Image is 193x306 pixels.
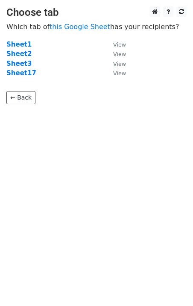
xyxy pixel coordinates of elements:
[6,41,32,48] a: Sheet1
[113,51,126,57] small: View
[50,23,110,31] a: this Google Sheet
[6,22,187,31] p: Which tab of has your recipients?
[113,70,126,76] small: View
[105,41,126,48] a: View
[105,69,126,77] a: View
[113,41,126,48] small: View
[6,6,187,19] h3: Choose tab
[6,50,32,58] a: Sheet2
[6,69,36,77] a: Sheet17
[105,60,126,68] a: View
[6,91,35,104] a: ← Back
[6,60,32,68] a: Sheet3
[105,50,126,58] a: View
[113,61,126,67] small: View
